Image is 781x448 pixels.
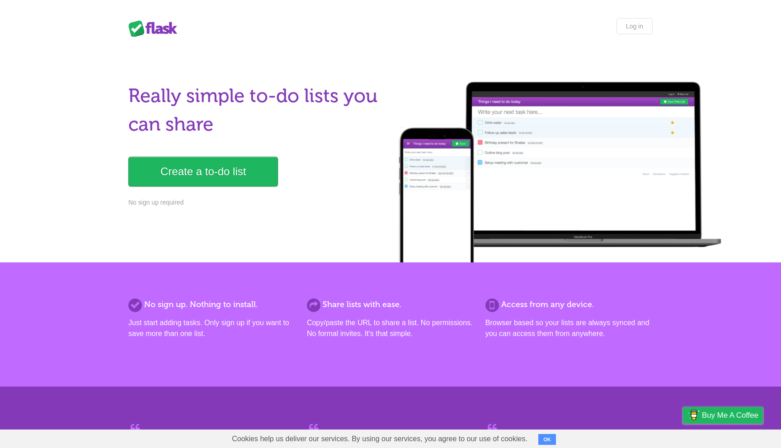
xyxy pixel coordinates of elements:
[128,198,385,207] p: No sign up required
[128,317,296,339] p: Just start adding tasks. Only sign up if you want to save more than one list.
[223,430,536,448] span: Cookies help us deliver our services. By using our services, you agree to our use of cookies.
[538,434,556,445] button: OK
[128,299,296,311] h2: No sign up. Nothing to install.
[307,317,474,339] p: Copy/paste the URL to share a list. No permissions. No formal invites. It's that simple.
[687,407,700,423] img: Buy me a coffee
[307,299,474,311] h2: Share lists with ease.
[683,407,763,424] a: Buy me a coffee
[616,18,653,34] a: Log in
[485,317,653,339] p: Browser based so your lists are always synced and you can access them from anywhere.
[128,82,385,139] h1: Really simple to-do lists you can share
[128,157,278,187] a: Create a to-do list
[485,299,653,311] h2: Access from any device.
[702,407,758,423] span: Buy me a coffee
[128,20,183,37] div: Flask Lists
